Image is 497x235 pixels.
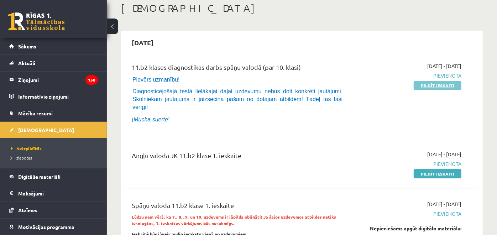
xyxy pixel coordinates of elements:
[132,88,342,110] span: Diagnosticējošajā testā lielākajai daļai uzdevumu nebūs doti konkrēti jautājumi. Skolniekam jautā...
[134,116,168,122] i: Mucha suerte
[427,151,461,158] span: [DATE] - [DATE]
[11,155,32,161] span: Izlabotās
[359,72,461,79] span: Pievienota
[18,60,35,66] span: Aktuāli
[359,225,461,232] div: Nepieciešams apgūt digitālo materiālu:
[132,214,336,226] strong: Lūdzu ņem vērā, ka 7., 8., 9. un 10. uzdevums ir jāpilda obligāti! Ja šajos uzdevumos atbildes ne...
[359,160,461,168] span: Pievienota
[9,122,98,138] a: [DEMOGRAPHIC_DATA]
[9,72,98,88] a: Ziņojumi158
[18,72,98,88] legend: Ziņojumi
[414,169,461,178] a: Pildīt ieskaiti
[18,207,37,213] span: Atzīmes
[9,202,98,218] a: Atzīmes
[9,38,98,54] a: Sākums
[11,145,100,152] a: Neizpildītās
[18,185,98,202] legend: Maksājumi
[132,62,348,75] div: 11.b2 klases diagnostikas darbs spāņu valodā (par 10. klasi)
[132,116,170,122] span: ¡ !
[427,200,461,208] span: [DATE] - [DATE]
[125,34,161,51] h2: [DATE]
[359,210,461,218] span: Pievienota
[11,155,100,161] a: Izlabotās
[18,127,74,133] span: [DEMOGRAPHIC_DATA]
[18,88,98,105] legend: Informatīvie ziņojumi
[9,185,98,202] a: Maksājumi
[18,43,36,49] span: Sākums
[11,146,42,151] span: Neizpildītās
[85,75,98,85] i: 158
[18,173,61,180] span: Digitālie materiāli
[132,151,348,164] div: Angļu valoda JK 11.b2 klase 1. ieskaite
[8,12,65,30] a: Rīgas 1. Tālmācības vidusskola
[121,2,483,14] h1: [DEMOGRAPHIC_DATA]
[132,77,180,83] span: Pievērs uzmanību!
[414,81,461,90] a: Pildīt ieskaiti
[9,168,98,185] a: Digitālie materiāli
[9,88,98,105] a: Informatīvie ziņojumi
[18,110,53,116] span: Mācību resursi
[427,62,461,70] span: [DATE] - [DATE]
[18,224,74,230] span: Motivācijas programma
[9,219,98,235] a: Motivācijas programma
[9,55,98,71] a: Aktuāli
[9,105,98,121] a: Mācību resursi
[132,200,348,214] div: Spāņu valoda 11.b2 klase 1. ieskaite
